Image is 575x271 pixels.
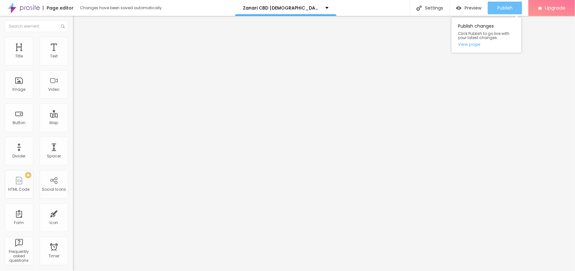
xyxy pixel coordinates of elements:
span: Click Publish to go live with your latest changes. [458,31,515,40]
div: Page editor [43,6,74,10]
div: HTML Code [9,187,30,192]
div: Timer [49,254,59,258]
span: Preview [465,5,481,10]
div: Video [49,87,60,92]
div: Text [50,54,58,58]
img: Icone [416,5,422,11]
div: Frequently asked questions [6,249,31,263]
span: Publish [497,5,513,10]
div: Icon [50,221,58,225]
button: Publish [488,2,522,14]
img: view-1.svg [456,5,461,11]
div: Spacer [47,154,61,158]
div: Button [13,121,25,125]
a: View page [458,42,515,46]
button: Preview [450,2,488,14]
div: Social Icons [42,187,66,192]
img: Icone [61,24,65,28]
input: Search element [5,21,68,32]
div: Publish changes [452,17,521,53]
div: Form [14,221,24,225]
span: Upgrade [545,5,565,10]
div: Title [15,54,23,58]
div: Map [50,121,58,125]
iframe: Editor [73,16,575,271]
div: Changes have been saved automatically [80,6,162,10]
div: Divider [13,154,26,158]
p: Zanari CBD [DEMOGRAPHIC_DATA][MEDICAL_DATA] Gummies [243,6,321,10]
div: Image [13,87,26,92]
